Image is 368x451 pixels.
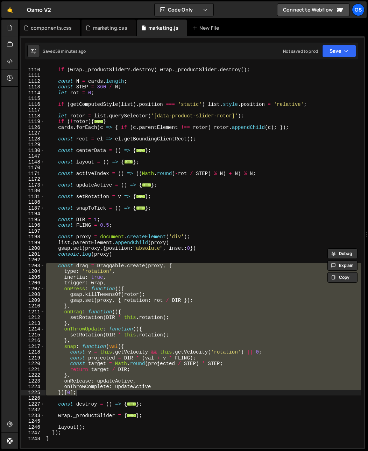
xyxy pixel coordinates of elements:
[21,79,45,85] div: 1112
[21,298,45,304] div: 1209
[21,372,45,378] div: 1222
[1,1,19,18] a: 🤙
[21,315,45,321] div: 1212
[21,67,45,73] div: 1110
[327,260,358,271] button: Explain
[124,160,133,163] span: ...
[21,234,45,240] div: 1198
[327,272,358,283] button: Copy
[21,148,45,154] div: 1130
[21,211,45,217] div: 1194
[21,275,45,281] div: 1205
[21,413,45,419] div: 1233
[21,176,45,182] div: 1172
[21,84,45,90] div: 1113
[21,130,45,136] div: 1127
[21,321,45,327] div: 1213
[21,96,45,102] div: 1115
[21,344,45,350] div: 1217
[21,188,45,194] div: 1180
[283,48,318,54] div: Not saved to prod
[352,3,365,16] a: Os
[21,286,45,292] div: 1207
[21,113,45,119] div: 1118
[21,165,45,171] div: 1170
[21,407,45,413] div: 1232
[136,148,145,152] span: ...
[21,292,45,298] div: 1208
[21,269,45,275] div: 1204
[21,384,45,390] div: 1224
[21,228,45,234] div: 1197
[21,309,45,315] div: 1211
[21,102,45,108] div: 1116
[21,361,45,367] div: 1220
[21,246,45,252] div: 1200
[21,142,45,148] div: 1129
[21,205,45,211] div: 1187
[21,378,45,384] div: 1223
[21,252,45,257] div: 1201
[21,367,45,373] div: 1221
[21,419,45,424] div: 1245
[327,248,358,259] button: Debug
[21,401,45,407] div: 1227
[21,119,45,125] div: 1119
[21,430,45,436] div: 1247
[21,332,45,338] div: 1215
[322,45,356,57] button: Save
[21,199,45,205] div: 1186
[21,182,45,188] div: 1173
[155,3,213,16] button: Code Only
[277,3,350,16] a: Connect to Webflow
[21,303,45,309] div: 1210
[21,436,45,442] div: 1248
[21,194,45,200] div: 1181
[136,206,145,210] span: ...
[21,153,45,159] div: 1147
[21,257,45,263] div: 1202
[94,119,103,123] span: ...
[21,395,45,401] div: 1226
[21,424,45,430] div: 1246
[192,24,222,31] div: New File
[21,338,45,344] div: 1216
[21,136,45,142] div: 1128
[21,355,45,361] div: 1219
[127,402,136,406] span: ...
[31,24,72,31] div: components.css
[93,24,127,31] div: marketing.css
[21,217,45,223] div: 1195
[148,24,178,31] div: marketing.js
[21,125,45,131] div: 1126
[21,90,45,96] div: 1114
[27,6,51,14] div: Osmo V2
[55,48,86,54] div: 59 minutes ago
[21,326,45,332] div: 1214
[127,413,136,417] span: ...
[21,263,45,269] div: 1203
[43,48,86,54] div: Saved
[21,73,45,79] div: 1111
[21,171,45,177] div: 1171
[21,159,45,165] div: 1148
[21,240,45,246] div: 1199
[21,349,45,355] div: 1218
[21,223,45,228] div: 1196
[142,183,151,187] span: ...
[21,107,45,113] div: 1117
[136,194,145,198] span: ...
[21,280,45,286] div: 1206
[21,390,45,396] div: 1225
